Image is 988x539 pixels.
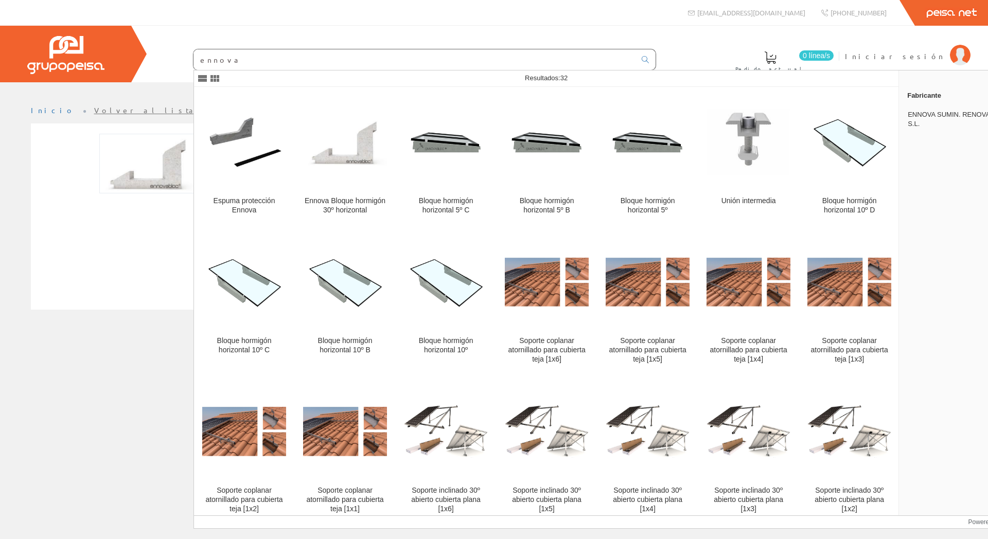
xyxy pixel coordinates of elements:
[505,196,589,215] div: Bloque hormigón horizontal 5º B
[698,87,799,227] a: Unión intermedia Unión intermedia
[606,486,690,514] div: Soporte inclinado 30º abierto cubierta plana [1x4]
[202,486,286,514] div: Soporte coplanar atornillado para cubierta teja [1x2]
[697,8,805,17] span: [EMAIL_ADDRESS][DOMAIN_NAME]
[807,486,891,514] div: Soporte inclinado 30º abierto cubierta plana [1x2]
[698,377,799,526] a: Soporte inclinado 30º abierto cubierta plana [1x3] Soporte inclinado 30º abierto cubierta plana [...
[202,248,286,316] img: Bloque hormigón horizontal 10º C
[303,407,387,456] img: Soporte coplanar atornillado para cubierta teja [1x1]
[193,49,636,70] input: Buscar ...
[505,336,589,364] div: Soporte coplanar atornillado para cubierta teja [1x6]
[396,87,496,227] a: Bloque hormigón horizontal 5º C Bloque hormigón horizontal 5º C
[295,227,395,376] a: Bloque hormigón horizontal 10º B Bloque hormigón horizontal 10º B
[295,377,395,526] a: Soporte coplanar atornillado para cubierta teja [1x1] Soporte coplanar atornillado para cubierta ...
[194,377,294,526] a: Soporte coplanar atornillado para cubierta teja [1x2] Soporte coplanar atornillado para cubierta ...
[560,74,568,82] span: 32
[831,8,887,17] span: [PHONE_NUMBER]
[31,105,75,115] a: Inicio
[707,405,790,458] img: Soporte inclinado 30º abierto cubierta plana [1x3]
[404,405,488,458] img: Soporte inclinado 30º abierto cubierta plana [1x6]
[597,87,698,227] a: Bloque hormigón horizontal 5º Bloque hormigón horizontal 5º
[505,109,589,175] img: Bloque hormigón horizontal 5º B
[194,227,294,376] a: Bloque hormigón horizontal 10º C Bloque hormigón horizontal 10º C
[303,248,387,316] img: Bloque hormigón horizontal 10º B
[505,405,589,458] img: Soporte inclinado 30º abierto cubierta plana [1x5]
[396,227,496,376] a: Bloque hormigón horizontal 10º Bloque hormigón horizontal 10º
[303,196,387,215] div: Ennova Bloque hormigón 30º horizontal
[707,109,790,176] img: Unión intermedia
[807,336,891,364] div: Soporte coplanar atornillado para cubierta teja [1x3]
[606,196,690,215] div: Bloque hormigón horizontal 5º
[807,405,891,458] img: Soporte inclinado 30º abierto cubierta plana [1x2]
[497,377,597,526] a: Soporte inclinado 30º abierto cubierta plana [1x5] Soporte inclinado 30º abierto cubierta plana [...
[799,227,899,376] a: Soporte coplanar atornillado para cubierta teja [1x3] Soporte coplanar atornillado para cubierta ...
[505,486,589,514] div: Soporte inclinado 30º abierto cubierta plana [1x5]
[497,227,597,376] a: Soporte coplanar atornillado para cubierta teja [1x6] Soporte coplanar atornillado para cubierta ...
[807,196,891,215] div: Bloque hormigón horizontal 10º D
[707,336,790,364] div: Soporte coplanar atornillado para cubierta teja [1x4]
[303,117,387,167] img: Ennova Bloque hormigón 30º horizontal
[525,74,568,82] span: Resultados:
[99,134,198,193] img: Foto artículo Ennova Bloque hormigón 30º horizontal (192x115.6282527881)
[807,258,891,307] img: Soporte coplanar atornillado para cubierta teja [1x3]
[707,258,790,307] img: Soporte coplanar atornillado para cubierta teja [1x4]
[606,109,690,175] img: Bloque hormigón horizontal 5º
[845,43,971,52] a: Iniciar sesión
[202,109,286,175] img: Espuma protección Ennova
[404,109,488,175] img: Bloque hormigón horizontal 5º C
[202,407,286,456] img: Soporte coplanar atornillado para cubierta teja [1x2]
[606,258,690,307] img: Soporte coplanar atornillado para cubierta teja [1x5]
[799,50,834,61] span: 0 línea/s
[497,87,597,227] a: Bloque hormigón horizontal 5º B Bloque hormigón horizontal 5º B
[707,196,790,206] div: Unión intermedia
[303,336,387,355] div: Bloque hormigón horizontal 10º B
[295,87,395,227] a: Ennova Bloque hormigón 30º horizontal Ennova Bloque hormigón 30º horizontal
[799,377,899,526] a: Soporte inclinado 30º abierto cubierta plana [1x2] Soporte inclinado 30º abierto cubierta plana [...
[202,196,286,215] div: Espuma protección Ennova
[799,87,899,227] a: Bloque hormigón horizontal 10º D Bloque hormigón horizontal 10º D
[202,336,286,355] div: Bloque hormigón horizontal 10º C
[404,196,488,215] div: Bloque hormigón horizontal 5º C
[194,87,294,227] a: Espuma protección Ennova Espuma protección Ennova
[606,336,690,364] div: Soporte coplanar atornillado para cubierta teja [1x5]
[27,36,104,74] img: Grupo Peisa
[404,336,488,355] div: Bloque hormigón horizontal 10º
[606,405,690,458] img: Soporte inclinado 30º abierto cubierta plana [1x4]
[404,486,488,514] div: Soporte inclinado 30º abierto cubierta plana [1x6]
[404,248,488,316] img: Bloque hormigón horizontal 10º
[707,486,790,514] div: Soporte inclinado 30º abierto cubierta plana [1x3]
[396,377,496,526] a: Soporte inclinado 30º abierto cubierta plana [1x6] Soporte inclinado 30º abierto cubierta plana [...
[505,258,589,307] img: Soporte coplanar atornillado para cubierta teja [1x6]
[845,51,945,61] span: Iniciar sesión
[698,227,799,376] a: Soporte coplanar atornillado para cubierta teja [1x4] Soporte coplanar atornillado para cubierta ...
[303,486,387,514] div: Soporte coplanar atornillado para cubierta teja [1x1]
[94,105,297,115] a: Volver al listado de productos
[597,377,698,526] a: Soporte inclinado 30º abierto cubierta plana [1x4] Soporte inclinado 30º abierto cubierta plana [...
[807,109,891,176] img: Bloque hormigón horizontal 10º D
[735,64,805,74] span: Pedido actual
[597,227,698,376] a: Soporte coplanar atornillado para cubierta teja [1x5] Soporte coplanar atornillado para cubierta ...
